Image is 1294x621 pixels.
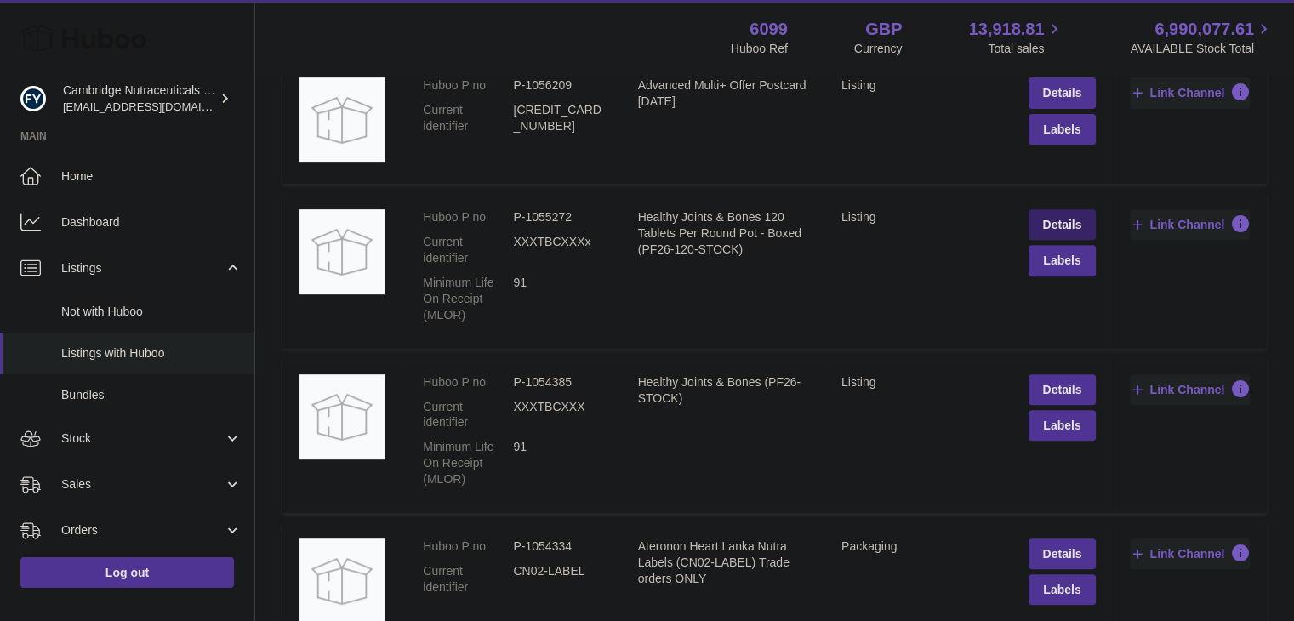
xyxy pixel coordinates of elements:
div: Healthy Joints & Bones 120 Tablets Per Round Pot - Boxed (PF26-120-STOCK) [638,209,807,258]
dd: [CREDIT_CARD_NUMBER] [513,102,603,134]
dd: P-1054385 [513,374,603,390]
strong: GBP [865,18,902,41]
span: Bundles [61,387,242,403]
a: 6,990,077.61 AVAILABLE Stock Total [1130,18,1274,57]
dt: Current identifier [423,563,513,595]
dt: Current identifier [423,234,513,266]
span: 13,918.81 [968,18,1044,41]
span: Total sales [988,41,1063,57]
button: Labels [1029,114,1096,145]
dd: P-1054334 [513,538,603,555]
a: Details [1029,374,1096,405]
dt: Huboo P no [423,77,513,94]
dt: Huboo P no [423,374,513,390]
span: Home [61,168,242,185]
a: Details [1029,209,1096,240]
dt: Huboo P no [423,538,513,555]
div: listing [841,374,995,390]
dt: Minimum Life On Receipt (MLOR) [423,439,513,487]
div: Healthy Joints & Bones (PF26-STOCK) [638,374,807,407]
a: 13,918.81 Total sales [968,18,1063,57]
button: Labels [1029,410,1096,441]
dt: Huboo P no [423,209,513,225]
span: AVAILABLE Stock Total [1130,41,1274,57]
img: Healthy Joints & Bones 120 Tablets Per Round Pot - Boxed (PF26-120-STOCK) [299,209,385,294]
dt: Current identifier [423,102,513,134]
span: Not with Huboo [61,304,242,320]
div: Ateronon Heart Lanka Nutra Labels (CN02-LABEL) Trade orders ONLY [638,538,807,587]
div: Currency [854,41,903,57]
dt: Minimum Life On Receipt (MLOR) [423,275,513,323]
span: Listings with Huboo [61,345,242,362]
span: Orders [61,522,224,538]
span: Link Channel [1149,85,1224,100]
div: Huboo Ref [731,41,788,57]
span: Listings [61,260,224,276]
a: Details [1029,77,1096,108]
dd: P-1056209 [513,77,603,94]
img: Healthy Joints & Bones (PF26-STOCK) [299,374,385,459]
span: Sales [61,476,224,493]
a: Details [1029,538,1096,569]
dd: 91 [513,275,603,323]
span: 6,990,077.61 [1154,18,1254,41]
a: Log out [20,557,234,588]
dd: P-1055272 [513,209,603,225]
dd: XXXTBCXXXx [513,234,603,266]
span: Link Channel [1149,217,1224,232]
button: Labels [1029,245,1096,276]
dt: Current identifier [423,399,513,431]
button: Link Channel [1130,209,1250,240]
button: Labels [1029,574,1096,605]
dd: 91 [513,439,603,487]
div: packaging [841,538,995,555]
span: Link Channel [1149,546,1224,561]
span: [EMAIL_ADDRESS][DOMAIN_NAME] [63,100,250,113]
div: Cambridge Nutraceuticals Ltd [63,83,216,115]
button: Link Channel [1130,538,1250,569]
span: Link Channel [1149,382,1224,397]
dd: XXXTBCXXX [513,399,603,431]
strong: 6099 [750,18,788,41]
span: Stock [61,430,224,447]
div: Advanced Multi+ Offer Postcard [DATE] [638,77,807,110]
span: Dashboard [61,214,242,231]
dd: CN02-LABEL [513,563,603,595]
img: Advanced Multi+ Offer Postcard September 2025 [299,77,385,162]
img: internalAdmin-6099@internal.huboo.com [20,86,46,111]
button: Link Channel [1130,77,1250,108]
button: Link Channel [1130,374,1250,405]
div: listing [841,209,995,225]
div: listing [841,77,995,94]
